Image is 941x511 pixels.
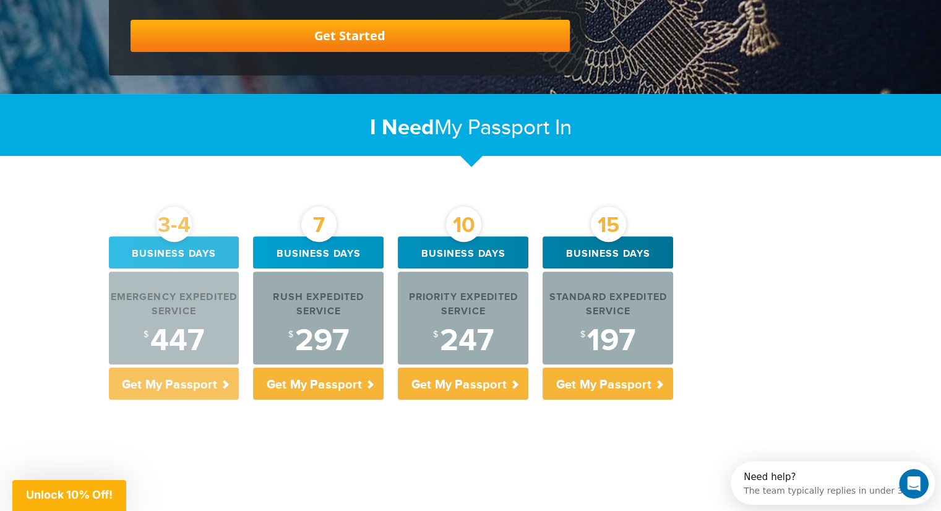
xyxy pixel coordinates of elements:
div: Business days [543,236,673,268]
div: Business days [109,236,239,268]
div: 247 [398,325,528,356]
h2: My [109,114,833,141]
div: Business days [398,236,528,268]
div: The team typically replies in under 3h [13,20,178,33]
sup: $ [288,330,293,340]
div: 10 [446,207,481,242]
iframe: Intercom live chat [899,469,929,499]
p: Get My Passport [398,367,528,400]
div: 7 [301,207,337,242]
sup: $ [144,330,148,340]
div: 197 [543,325,673,356]
div: Priority Expedited Service [398,291,528,319]
p: Get My Passport [109,367,239,400]
div: Emergency Expedited Service [109,291,239,319]
iframe: Intercom live chat discovery launcher [731,462,935,505]
sup: $ [580,330,585,340]
div: Standard Expedited Service [543,291,673,319]
a: 10 Business days Priority Expedited Service $247 Get My Passport [398,236,528,400]
a: 15 Business days Standard Expedited Service $197 Get My Passport [543,236,673,400]
div: 3-4 [157,207,192,242]
a: 7 Business days Rush Expedited Service $297 Get My Passport [253,236,384,400]
p: Get My Passport [543,367,673,400]
div: Need help? [13,11,178,20]
div: 297 [253,325,384,356]
div: Unlock 10% Off! [12,480,126,511]
div: Open Intercom Messenger [5,5,214,39]
p: Get My Passport [253,367,384,400]
div: 15 [591,207,626,242]
sup: $ [433,330,438,340]
div: Rush Expedited Service [253,291,384,319]
strong: I Need [370,114,434,141]
a: Get Started [131,20,570,52]
div: 447 [109,325,239,356]
a: 3-4 Business days Emergency Expedited Service $447 Get My Passport [109,236,239,400]
div: Business days [253,236,384,268]
span: Passport In [468,115,572,140]
span: Unlock 10% Off! [26,488,113,501]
